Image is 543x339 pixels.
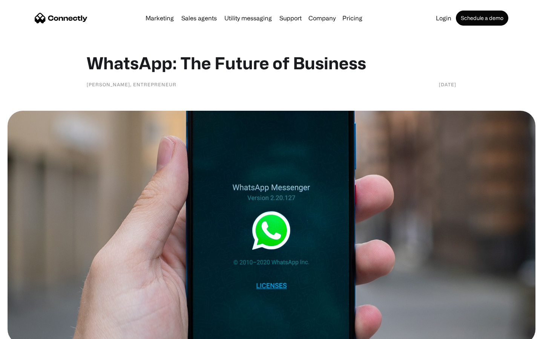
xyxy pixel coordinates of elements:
div: [PERSON_NAME], Entrepreneur [87,81,176,88]
div: [DATE] [439,81,456,88]
ul: Language list [15,326,45,336]
a: Pricing [339,15,365,21]
a: Utility messaging [221,15,275,21]
a: Marketing [143,15,177,21]
div: Company [308,13,336,23]
a: Sales agents [178,15,220,21]
aside: Language selected: English [8,326,45,336]
a: Login [433,15,454,21]
a: Schedule a demo [456,11,508,26]
a: Support [276,15,305,21]
h1: WhatsApp: The Future of Business [87,53,456,73]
